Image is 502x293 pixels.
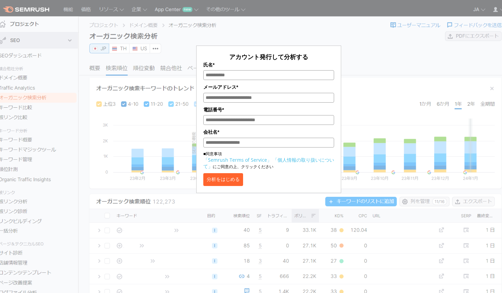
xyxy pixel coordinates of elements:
[203,151,334,170] p: ■同意事項 にご同意の上、クリックください
[203,106,334,113] label: 電話番号*
[203,83,334,91] label: メールアドレス*
[203,157,272,163] a: 「Semrush Terms of Service」
[203,157,334,169] a: 「個人情報の取り扱いについて」
[229,53,308,61] span: アカウント発行して分析する
[203,173,243,186] button: 分析をはじめる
